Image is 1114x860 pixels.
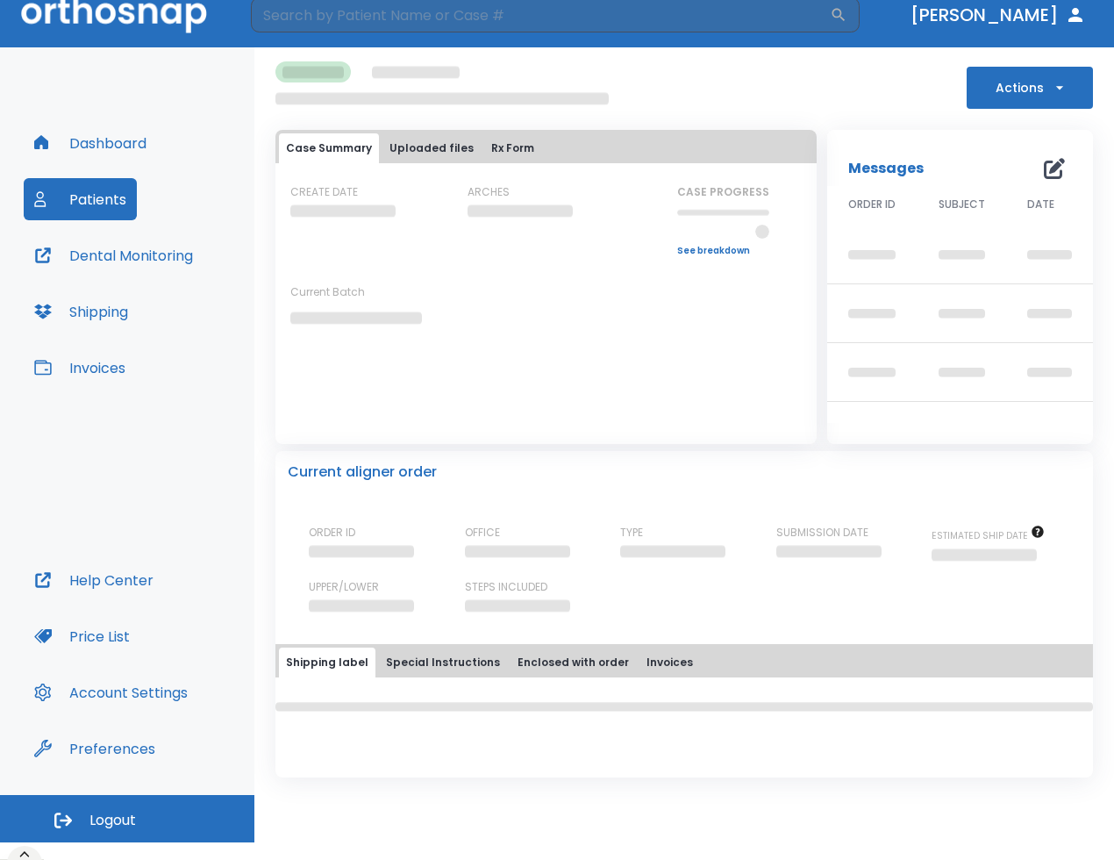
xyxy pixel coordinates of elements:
[279,133,379,163] button: Case Summary
[24,122,157,164] button: Dashboard
[620,525,643,541] p: TYPE
[967,67,1093,109] button: Actions
[677,184,769,200] p: CASE PROGRESS
[24,290,139,333] button: Shipping
[848,197,896,212] span: ORDER ID
[24,615,140,657] button: Price List
[24,671,198,713] button: Account Settings
[468,184,510,200] p: ARCHES
[848,158,924,179] p: Messages
[24,727,166,770] button: Preferences
[939,197,985,212] span: SUBJECT
[484,133,541,163] button: Rx Form
[511,648,636,677] button: Enclosed with order
[89,811,136,830] span: Logout
[279,648,1089,677] div: tabs
[279,133,813,163] div: tabs
[290,184,358,200] p: CREATE DATE
[677,246,769,256] a: See breakdown
[24,234,204,276] button: Dental Monitoring
[24,347,136,389] button: Invoices
[382,133,481,163] button: Uploaded files
[24,559,164,601] button: Help Center
[288,462,437,483] p: Current aligner order
[932,529,1045,542] span: The date will be available after approving treatment plan
[465,579,547,595] p: STEPS INCLUDED
[279,648,375,677] button: Shipping label
[309,525,355,541] p: ORDER ID
[639,648,700,677] button: Invoices
[465,525,500,541] p: OFFICE
[309,579,379,595] p: UPPER/LOWER
[1027,197,1054,212] span: DATE
[290,284,448,300] p: Current Batch
[24,178,137,220] button: Patients
[379,648,507,677] button: Special Instructions
[776,525,868,541] p: SUBMISSION DATE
